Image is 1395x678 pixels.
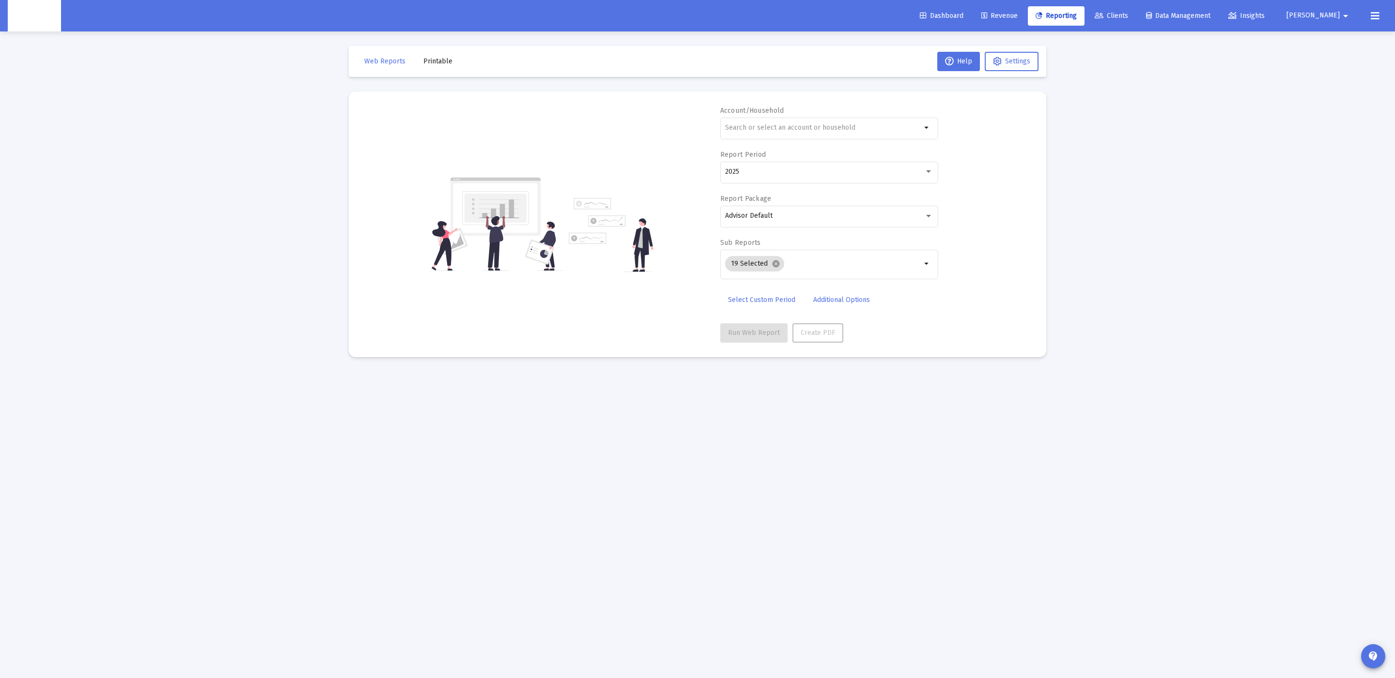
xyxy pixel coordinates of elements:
span: Create PDF [801,329,835,337]
button: Settings [985,52,1038,71]
mat-icon: contact_support [1367,650,1379,662]
label: Sub Reports [720,239,761,247]
mat-chip-list: Selection [725,254,921,273]
span: Select Custom Period [728,296,795,304]
button: Help [937,52,980,71]
span: Web Reports [364,57,405,65]
button: Web Reports [356,52,413,71]
a: Insights [1221,6,1272,26]
span: [PERSON_NAME] [1286,12,1340,20]
mat-icon: cancel [772,259,780,268]
span: Advisor Default [725,211,773,220]
span: Reporting [1036,12,1077,20]
span: 2025 [725,167,739,176]
a: Clients [1087,6,1136,26]
span: Printable [423,57,452,65]
a: Reporting [1028,6,1085,26]
img: reporting-alt [569,198,653,272]
mat-chip: 19 Selected [725,256,784,271]
button: [PERSON_NAME] [1275,6,1363,25]
a: Revenue [974,6,1025,26]
span: Insights [1228,12,1265,20]
input: Search or select an account or household [725,124,921,132]
mat-icon: arrow_drop_down [921,122,933,134]
span: Clients [1095,12,1128,20]
button: Run Web Report [720,323,788,343]
label: Report Package [720,195,772,203]
a: Data Management [1138,6,1218,26]
span: Dashboard [920,12,963,20]
span: Additional Options [813,296,870,304]
label: Account/Household [720,106,784,115]
span: Revenue [981,12,1018,20]
button: Printable [416,52,460,71]
span: Help [945,57,972,65]
a: Dashboard [912,6,971,26]
span: Run Web Report [728,329,780,337]
img: Dashboard [15,6,54,26]
img: reporting [430,176,563,272]
button: Create PDF [792,323,843,343]
label: Report Period [720,151,766,159]
mat-icon: arrow_drop_down [1340,6,1351,26]
span: Settings [1005,57,1030,65]
span: Data Management [1146,12,1210,20]
mat-icon: arrow_drop_down [921,258,933,270]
